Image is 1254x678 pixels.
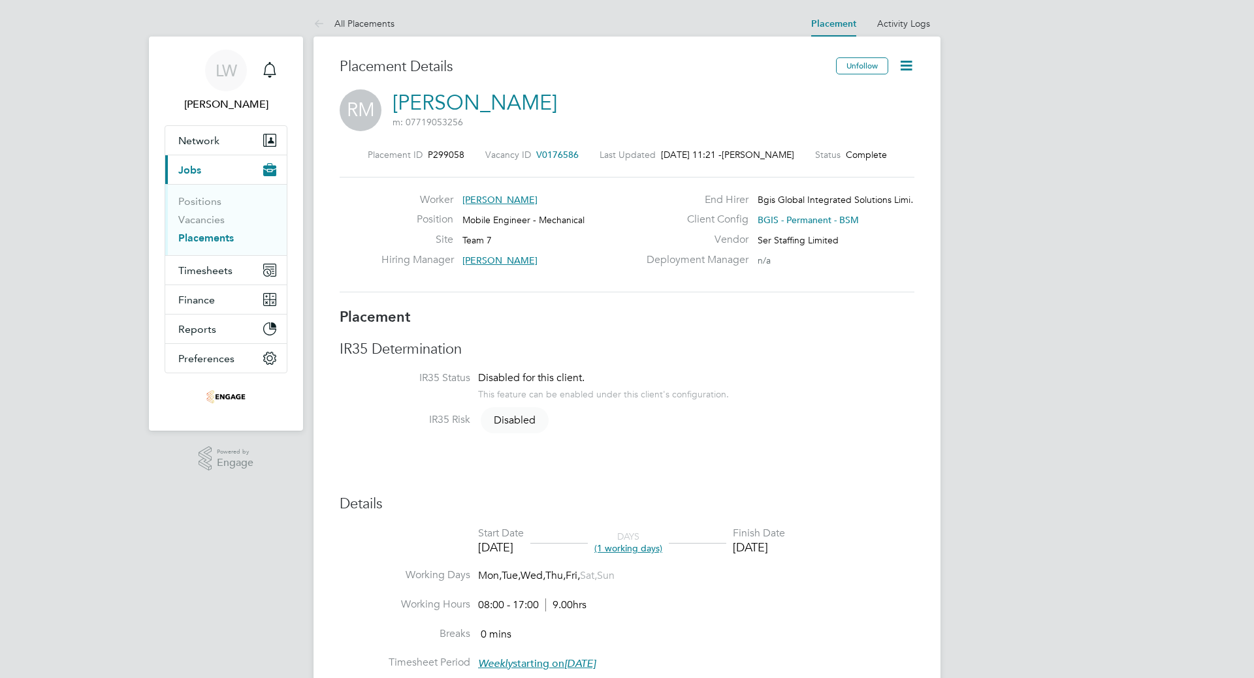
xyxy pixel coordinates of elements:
[381,213,453,226] label: Position
[165,256,287,285] button: Timesheets
[178,264,233,277] span: Timesheets
[639,233,748,247] label: Vendor
[639,193,748,207] label: End Hirer
[149,37,303,431] nav: Main navigation
[478,657,513,670] em: Weekly
[217,457,253,469] span: Engage
[340,340,914,359] h3: IR35 Determination
[340,495,914,514] h3: Details
[393,116,463,128] span: m: 07719053256
[564,657,596,670] em: [DATE]
[178,323,216,335] span: Reports
[478,385,729,400] div: This feature can be enabled under this client's configuration.
[368,149,423,161] label: Placement ID
[340,57,826,76] h3: Placement Details
[733,527,785,540] div: Finish Date
[340,627,470,641] label: Breaks
[588,531,669,554] div: DAYS
[758,254,771,266] span: n/a
[580,569,597,582] span: Sat,
[758,214,859,226] span: BGIS - Permanent - BSM
[485,149,531,161] label: Vacancy ID
[639,253,748,267] label: Deployment Manager
[165,344,287,373] button: Preferences
[462,194,538,206] span: [PERSON_NAME]
[545,569,566,582] span: Thu,
[199,446,254,471] a: Powered byEngage
[815,149,841,161] label: Status
[478,540,524,555] div: [DATE]
[478,598,587,612] div: 08:00 - 17:00
[165,315,287,343] button: Reports
[340,371,470,385] label: IR35 Status
[536,149,579,161] span: V0176586
[178,232,234,244] a: Placements
[216,62,237,79] span: LW
[462,234,492,246] span: Team 7
[165,285,287,314] button: Finance
[165,386,287,407] a: Go to home page
[600,149,656,161] label: Last Updated
[206,386,246,407] img: serlimited-logo-retina.png
[722,149,794,161] span: [PERSON_NAME]
[877,18,930,29] a: Activity Logs
[733,540,785,555] div: [DATE]
[428,149,464,161] span: P299058
[340,656,470,670] label: Timesheet Period
[846,149,887,161] span: Complete
[478,371,585,384] span: Disabled for this client.
[836,57,888,74] button: Unfollow
[462,254,538,266] span: [PERSON_NAME]
[758,194,920,206] span: Bgis Global Integrated Solutions Limi…
[597,569,615,582] span: Sun
[639,213,748,226] label: Client Config
[340,568,470,582] label: Working Days
[481,407,549,433] span: Disabled
[594,542,662,554] span: (1 working days)
[178,294,215,306] span: Finance
[462,214,585,226] span: Mobile Engineer - Mechanical
[381,253,453,267] label: Hiring Manager
[393,90,557,116] a: [PERSON_NAME]
[340,308,411,326] b: Placement
[566,569,580,582] span: Fri,
[481,628,511,641] span: 0 mins
[178,213,225,226] a: Vacancies
[545,598,587,611] span: 9.00hrs
[340,89,381,131] span: RM
[165,126,287,155] button: Network
[381,193,453,207] label: Worker
[313,18,394,29] a: All Placements
[478,527,524,540] div: Start Date
[661,149,722,161] span: [DATE] 11:21 -
[217,446,253,457] span: Powered by
[165,50,287,112] a: LW[PERSON_NAME]
[521,569,545,582] span: Wed,
[478,657,596,670] span: starting on
[165,184,287,255] div: Jobs
[340,598,470,611] label: Working Hours
[811,18,856,29] a: Placement
[478,569,502,582] span: Mon,
[178,352,234,365] span: Preferences
[178,195,221,208] a: Positions
[165,155,287,184] button: Jobs
[381,233,453,247] label: Site
[502,569,521,582] span: Tue,
[340,413,470,427] label: IR35 Risk
[758,234,839,246] span: Ser Staffing Limited
[178,164,201,176] span: Jobs
[178,134,219,147] span: Network
[165,97,287,112] span: Liam Wright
